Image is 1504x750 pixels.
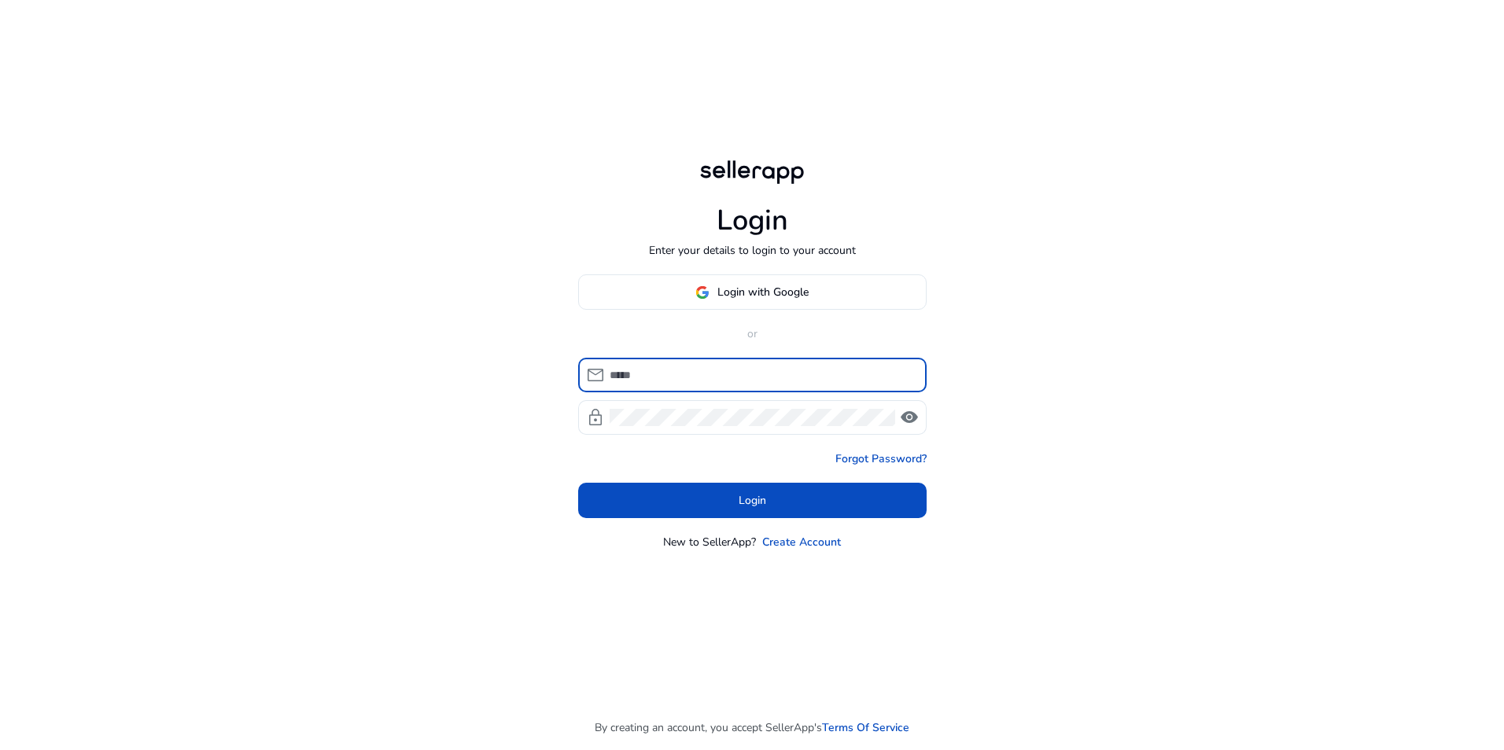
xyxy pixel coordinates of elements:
a: Create Account [762,534,841,550]
p: or [578,325,927,342]
span: mail [586,366,605,384]
button: Login with Google [578,274,927,310]
img: google-logo.svg [695,285,710,300]
h1: Login [717,204,788,237]
button: Login [578,483,927,518]
span: Login with Google [717,284,809,300]
a: Terms Of Service [822,719,909,736]
span: Login [739,492,766,509]
p: New to SellerApp? [663,534,756,550]
span: lock [586,408,605,427]
span: visibility [900,408,919,427]
a: Forgot Password? [835,450,927,467]
p: Enter your details to login to your account [649,242,856,259]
